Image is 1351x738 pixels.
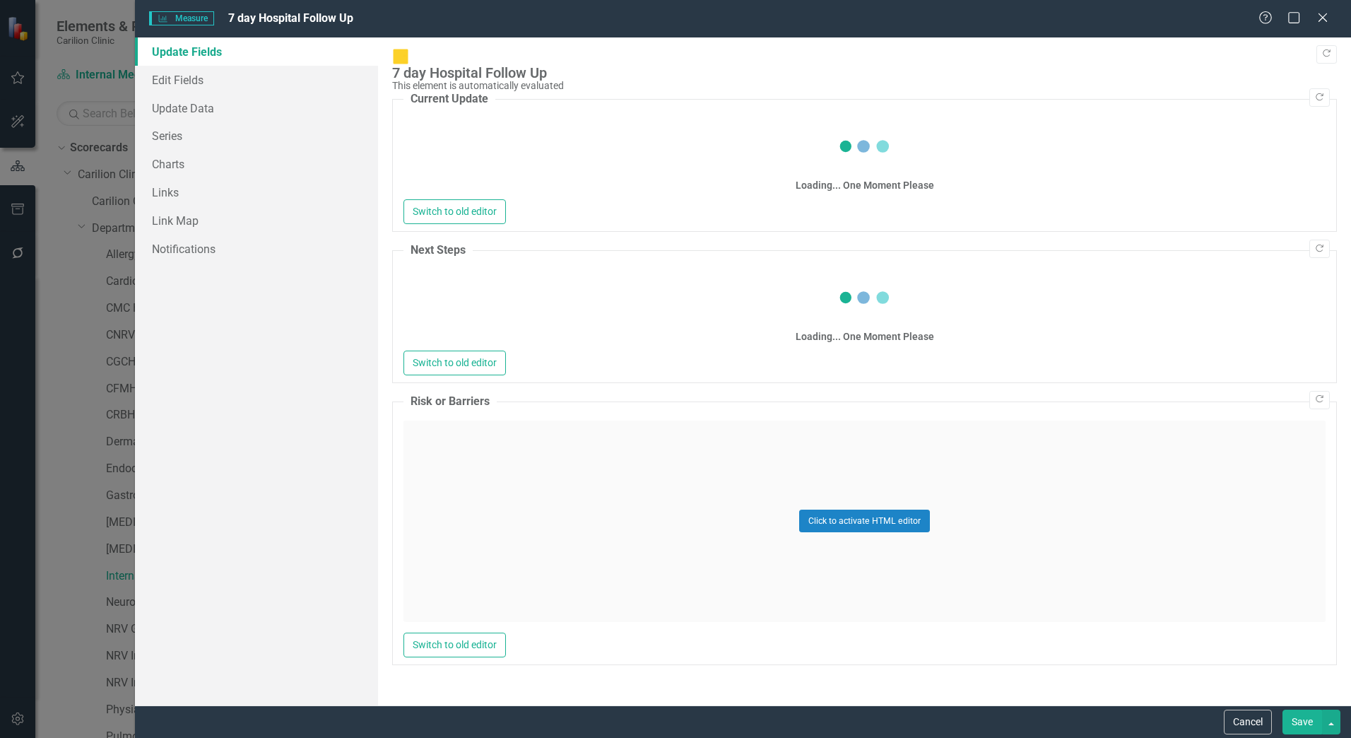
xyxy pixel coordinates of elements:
[1224,710,1272,734] button: Cancel
[135,122,378,150] a: Series
[228,11,353,25] span: 7 day Hospital Follow Up
[135,235,378,263] a: Notifications
[135,94,378,122] a: Update Data
[392,65,1330,81] div: 7 day Hospital Follow Up
[403,351,506,375] button: Switch to old editor
[135,66,378,94] a: Edit Fields
[403,242,473,259] legend: Next Steps
[135,37,378,66] a: Update Fields
[799,510,930,532] button: Click to activate HTML editor
[135,206,378,235] a: Link Map
[403,633,506,657] button: Switch to old editor
[392,48,409,65] img: Caution
[403,91,495,107] legend: Current Update
[1282,710,1322,734] button: Save
[796,178,934,192] div: Loading... One Moment Please
[403,199,506,224] button: Switch to old editor
[392,81,1330,91] div: This element is automatically evaluated
[403,394,497,410] legend: Risk or Barriers
[135,178,378,206] a: Links
[135,150,378,178] a: Charts
[149,11,213,25] span: Measure
[796,329,934,344] div: Loading... One Moment Please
